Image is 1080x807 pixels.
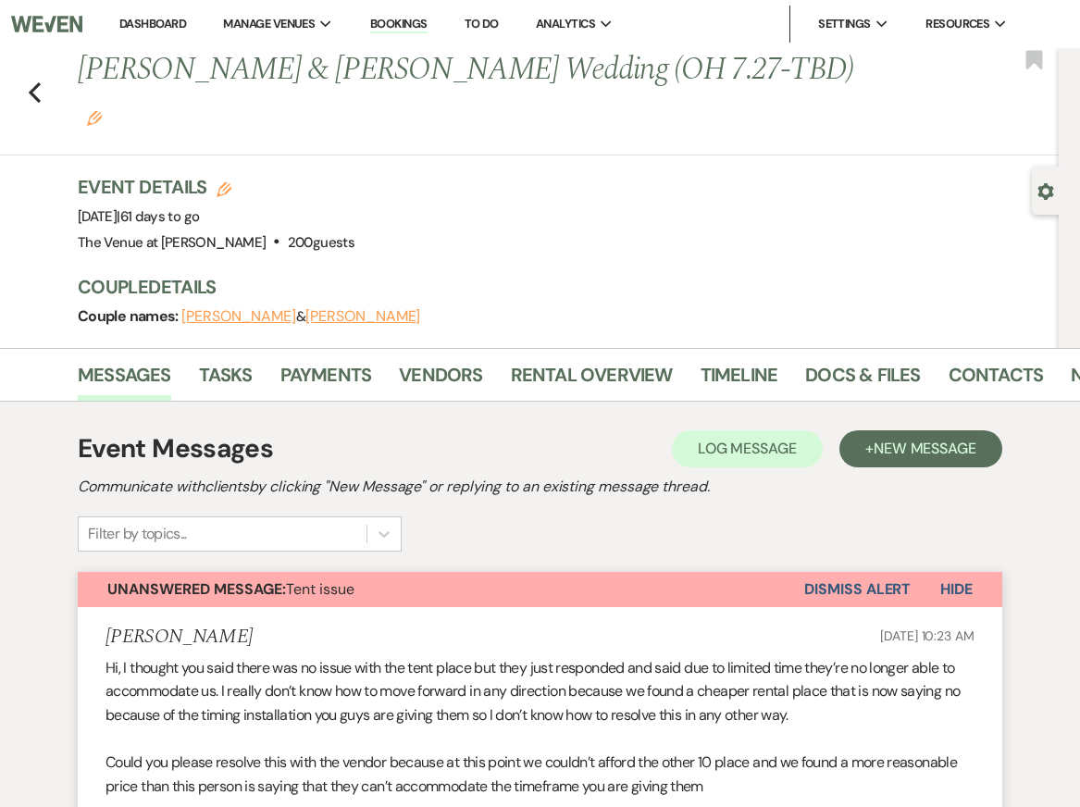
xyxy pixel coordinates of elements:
[880,627,974,644] span: [DATE] 10:23 AM
[181,309,296,324] button: [PERSON_NAME]
[818,15,871,33] span: Settings
[78,207,199,226] span: [DATE]
[119,16,186,31] a: Dashboard
[874,439,976,458] span: New Message
[949,360,1044,401] a: Contacts
[805,360,920,401] a: Docs & Files
[1037,181,1054,199] button: Open lead details
[87,109,102,126] button: Edit
[465,16,499,31] a: To Do
[181,307,420,326] span: &
[106,751,974,798] p: Could you please resolve this with the vendor because at this point we couldn’t afford the other ...
[107,579,286,599] strong: Unanswered Message:
[11,5,82,43] img: Weven Logo
[698,439,797,458] span: Log Message
[305,309,420,324] button: [PERSON_NAME]
[120,207,200,226] span: 61 days to go
[536,15,595,33] span: Analytics
[107,579,354,599] span: Tent issue
[223,15,315,33] span: Manage Venues
[78,360,171,401] a: Messages
[370,16,428,33] a: Bookings
[701,360,778,401] a: Timeline
[78,233,266,252] span: The Venue at [PERSON_NAME]
[78,306,181,326] span: Couple names:
[117,207,199,226] span: |
[78,174,354,200] h3: Event Details
[511,360,673,401] a: Rental Overview
[672,430,823,467] button: Log Message
[106,626,253,649] h5: [PERSON_NAME]
[280,360,372,401] a: Payments
[78,274,1040,300] h3: Couple Details
[940,579,973,599] span: Hide
[78,572,804,607] button: Unanswered Message:Tent issue
[78,48,855,136] h1: [PERSON_NAME] & [PERSON_NAME] Wedding (OH 7.27-TBD)
[78,429,273,468] h1: Event Messages
[288,233,354,252] span: 200 guests
[106,656,974,727] p: Hi, I thought you said there was no issue with the tent place but they just responded and said du...
[804,572,911,607] button: Dismiss Alert
[911,572,1002,607] button: Hide
[399,360,482,401] a: Vendors
[78,476,1002,498] h2: Communicate with clients by clicking "New Message" or replying to an existing message thread.
[199,360,253,401] a: Tasks
[925,15,989,33] span: Resources
[839,430,1002,467] button: +New Message
[88,523,187,545] div: Filter by topics...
